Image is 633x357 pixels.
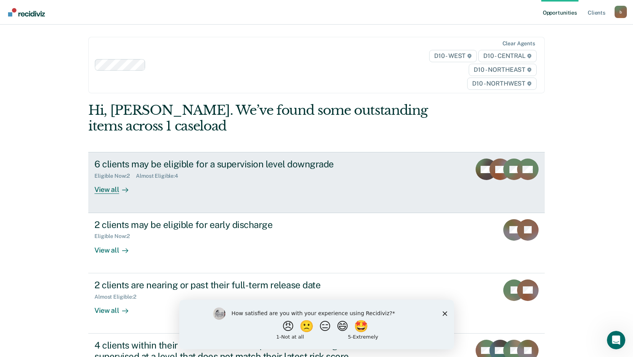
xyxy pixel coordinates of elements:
[94,300,137,315] div: View all
[94,233,136,240] div: Eligible Now : 2
[88,213,545,273] a: 2 clients may be eligible for early dischargeEligible Now:2View all
[429,50,477,62] span: D10 - WEST
[94,294,142,300] div: Almost Eligible : 2
[469,64,536,76] span: D10 - NORTHEAST
[478,50,537,62] span: D10 - CENTRAL
[94,240,137,255] div: View all
[136,173,184,179] div: Almost Eligible : 4
[615,6,627,18] div: b
[88,152,545,213] a: 6 clients may be eligible for a supervision level downgradeEligible Now:2Almost Eligible:4View all
[615,6,627,18] button: Profile dropdown button
[467,78,536,90] span: D10 - NORTHWEST
[94,219,364,230] div: 2 clients may be eligible for early discharge
[607,331,625,349] iframe: Intercom live chat
[94,179,137,194] div: View all
[88,273,545,334] a: 2 clients are nearing or past their full-term release dateAlmost Eligible:2View all
[502,40,535,47] div: Clear agents
[94,173,136,179] div: Eligible Now : 2
[179,300,454,349] iframe: Survey by Kim from Recidiviz
[8,8,45,17] img: Recidiviz
[88,102,453,134] div: Hi, [PERSON_NAME]. We’ve found some outstanding items across 1 caseload
[94,159,364,170] div: 6 clients may be eligible for a supervision level downgrade
[94,279,364,291] div: 2 clients are nearing or past their full-term release date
